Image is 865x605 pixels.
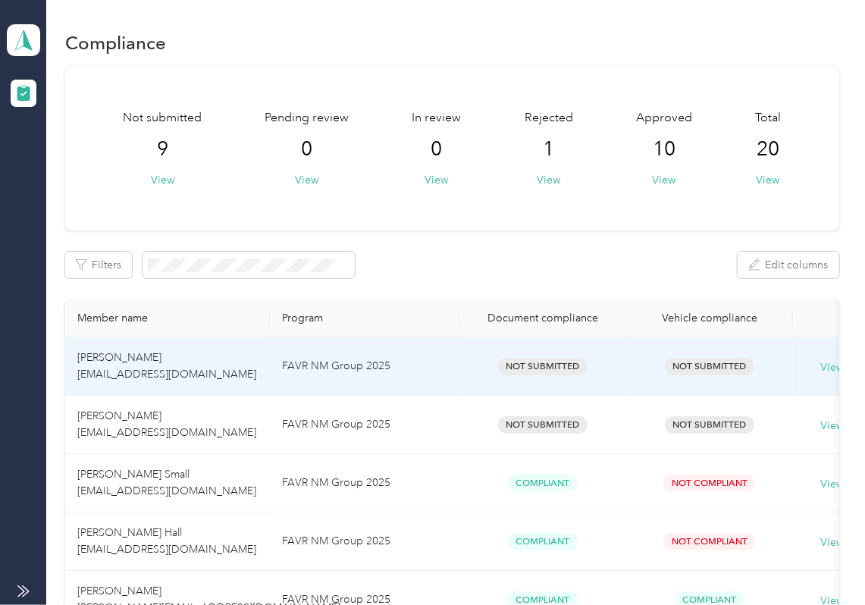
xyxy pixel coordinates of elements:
span: 0 [431,137,443,161]
button: View [756,172,779,188]
span: 0 [302,137,313,161]
button: View [151,172,174,188]
button: View [425,172,449,188]
span: 9 [157,137,168,161]
th: Member name [65,299,270,337]
span: Not Compliant [663,533,755,550]
span: Not Submitted [498,358,588,375]
span: Total [755,109,781,127]
span: 10 [653,137,675,161]
span: [PERSON_NAME] Small [EMAIL_ADDRESS][DOMAIN_NAME] [77,468,256,497]
span: [PERSON_NAME] [EMAIL_ADDRESS][DOMAIN_NAME] [77,351,256,381]
span: In review [412,109,462,127]
span: Compliant [508,475,578,492]
span: Pending review [265,109,349,127]
h1: Compliance [65,35,166,51]
span: [PERSON_NAME] [EMAIL_ADDRESS][DOMAIN_NAME] [77,409,256,439]
button: Edit columns [738,252,839,278]
span: Not Submitted [498,416,588,434]
span: Not Submitted [665,416,754,434]
span: 20 [757,137,779,161]
th: Program [270,299,459,337]
span: 1 [543,137,554,161]
td: FAVR NM Group 2025 [270,337,459,396]
td: FAVR NM Group 2025 [270,513,459,571]
div: Document compliance [472,312,614,324]
iframe: Everlance-gr Chat Button Frame [780,520,865,605]
span: Not Compliant [663,475,755,492]
button: View [537,172,560,188]
span: Not Submitted [665,358,754,375]
span: Rejected [525,109,573,127]
button: Filters [65,252,132,278]
td: FAVR NM Group 2025 [270,454,459,513]
span: Compliant [508,533,578,550]
span: Approved [636,109,692,127]
span: Not submitted [124,109,202,127]
button: View [652,172,675,188]
button: View [296,172,319,188]
div: Vehicle compliance [638,312,781,324]
td: FAVR NM Group 2025 [270,396,459,454]
span: [PERSON_NAME] Hall [EMAIL_ADDRESS][DOMAIN_NAME] [77,526,256,556]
